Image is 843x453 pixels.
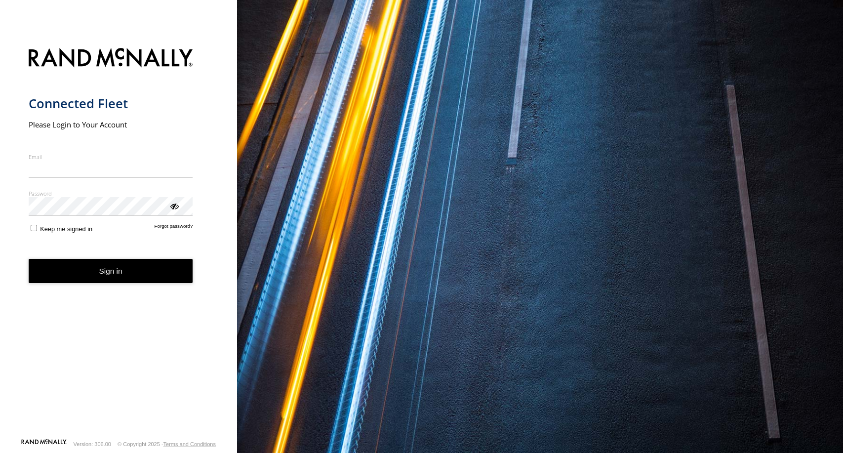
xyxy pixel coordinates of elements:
label: Password [29,190,193,197]
input: Keep me signed in [31,225,37,231]
h1: Connected Fleet [29,95,193,112]
a: Visit our Website [21,439,67,449]
a: Terms and Conditions [163,441,216,447]
div: ViewPassword [169,201,179,210]
div: Version: 306.00 [74,441,111,447]
span: Keep me signed in [40,225,92,233]
label: Email [29,153,193,161]
a: Forgot password? [155,223,193,233]
h2: Please Login to Your Account [29,120,193,129]
button: Sign in [29,259,193,283]
img: Rand McNally [29,46,193,71]
div: © Copyright 2025 - [118,441,216,447]
form: main [29,42,209,438]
